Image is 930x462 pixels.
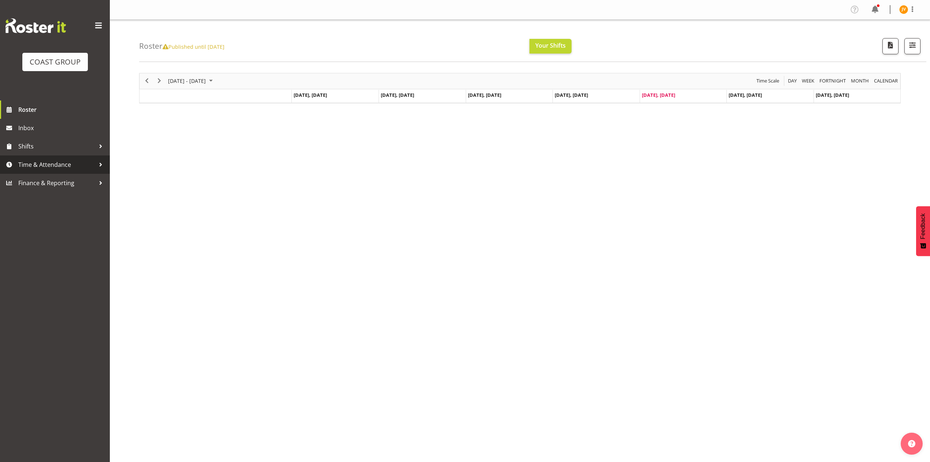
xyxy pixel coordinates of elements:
img: Rosterit website logo [5,18,66,33]
h4: Roster [139,42,224,50]
button: Filter Shifts [904,38,920,54]
span: Inbox [18,122,106,133]
span: calendar [873,76,899,85]
span: [DATE], [DATE] [729,92,762,98]
button: October 2025 [167,76,216,85]
span: Week [801,76,815,85]
button: Previous [142,76,152,85]
button: Download a PDF of the roster according to the set date range. [882,38,899,54]
span: Finance & Reporting [18,177,95,188]
span: [DATE], [DATE] [468,92,501,98]
span: Published until [DATE] [163,43,224,50]
span: [DATE], [DATE] [555,92,588,98]
span: Time & Attendance [18,159,95,170]
span: [DATE] - [DATE] [167,76,207,85]
span: Fortnight [819,76,847,85]
div: previous period [141,73,153,89]
span: Feedback [920,213,926,239]
button: Fortnight [818,76,847,85]
span: [DATE], [DATE] [816,92,849,98]
button: Timeline Day [787,76,798,85]
span: Your Shifts [535,41,566,49]
span: Roster [18,104,106,115]
span: [DATE], [DATE] [642,92,675,98]
img: jorgelina-villar11067.jpg [899,5,908,14]
div: October 06 - 12, 2025 [165,73,217,89]
button: Time Scale [755,76,781,85]
button: Your Shifts [529,39,572,54]
button: Timeline Week [801,76,816,85]
span: Month [850,76,870,85]
button: Month [873,76,899,85]
span: Day [787,76,797,85]
span: Shifts [18,141,95,152]
button: Feedback - Show survey [916,206,930,256]
button: Timeline Month [850,76,870,85]
span: [DATE], [DATE] [381,92,414,98]
div: Timeline Week of October 10, 2025 [139,73,901,103]
button: Next [155,76,164,85]
div: COAST GROUP [30,56,81,67]
span: Time Scale [756,76,780,85]
img: help-xxl-2.png [908,440,915,447]
span: [DATE], [DATE] [294,92,327,98]
div: next period [153,73,165,89]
